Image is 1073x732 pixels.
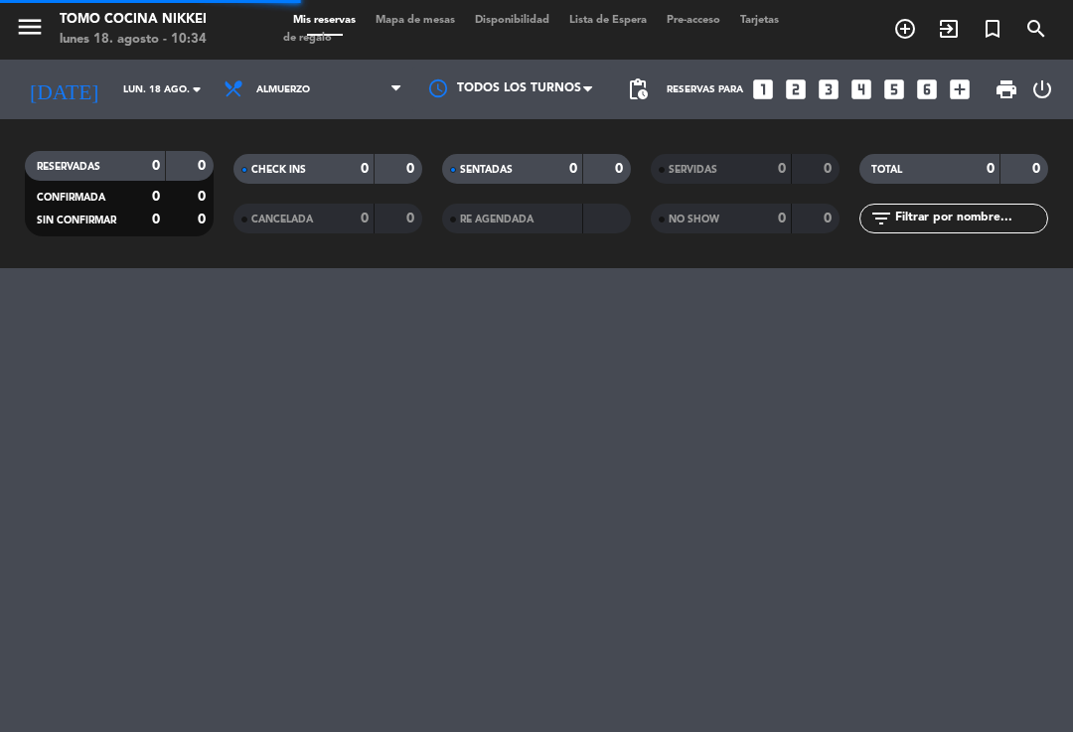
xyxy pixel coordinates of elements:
[283,15,366,26] span: Mis reservas
[37,162,100,172] span: RESERVADAS
[37,193,105,203] span: CONFIRMADA
[657,15,730,26] span: Pre-acceso
[667,84,743,95] span: Reservas para
[198,159,210,173] strong: 0
[893,17,917,41] i: add_circle_outline
[995,77,1018,101] span: print
[1024,17,1048,41] i: search
[1026,60,1058,119] div: LOG OUT
[361,212,369,225] strong: 0
[460,215,534,224] span: RE AGENDADA
[669,215,719,224] span: NO SHOW
[60,30,207,50] div: lunes 18. agosto - 10:34
[626,77,650,101] span: pending_actions
[824,162,836,176] strong: 0
[848,76,874,102] i: looks_4
[198,213,210,226] strong: 0
[893,208,1047,229] input: Filtrar por nombre...
[406,212,418,225] strong: 0
[185,77,209,101] i: arrow_drop_down
[883,12,927,46] span: RESERVAR MESA
[361,162,369,176] strong: 0
[465,15,559,26] span: Disponibilidad
[60,10,207,30] div: Tomo Cocina Nikkei
[198,190,210,204] strong: 0
[366,15,465,26] span: Mapa de mesas
[987,162,995,176] strong: 0
[778,162,786,176] strong: 0
[15,69,113,110] i: [DATE]
[251,215,313,224] span: CANCELADA
[15,12,45,49] button: menu
[559,15,657,26] span: Lista de Espera
[750,76,776,102] i: looks_one
[778,212,786,225] strong: 0
[251,165,306,175] span: CHECK INS
[1014,12,1058,46] span: BUSCAR
[569,162,577,176] strong: 0
[1032,162,1044,176] strong: 0
[871,165,902,175] span: TOTAL
[615,162,627,176] strong: 0
[1030,77,1054,101] i: power_settings_new
[981,17,1004,41] i: turned_in_not
[971,12,1014,46] span: Reserva especial
[15,12,45,42] i: menu
[152,190,160,204] strong: 0
[927,12,971,46] span: WALK IN
[406,162,418,176] strong: 0
[824,212,836,225] strong: 0
[783,76,809,102] i: looks_two
[256,84,310,95] span: Almuerzo
[37,216,116,225] span: SIN CONFIRMAR
[816,76,842,102] i: looks_3
[937,17,961,41] i: exit_to_app
[947,76,973,102] i: add_box
[460,165,513,175] span: SENTADAS
[914,76,940,102] i: looks_6
[669,165,717,175] span: SERVIDAS
[881,76,907,102] i: looks_5
[152,213,160,226] strong: 0
[152,159,160,173] strong: 0
[869,207,893,230] i: filter_list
